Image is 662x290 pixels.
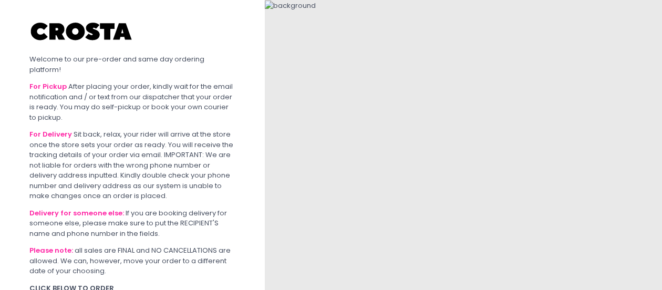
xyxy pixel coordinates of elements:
b: For Pickup [29,81,67,91]
img: background [265,1,316,11]
b: Delivery for someone else: [29,208,124,218]
div: all sales are FINAL and NO CANCELLATIONS are allowed. We can, however, move your order to a diffe... [29,245,235,276]
div: After placing your order, kindly wait for the email notification and / or text from our dispatche... [29,81,235,122]
div: Welcome to our pre-order and same day ordering platform! [29,54,235,75]
b: Please note: [29,245,73,255]
b: For Delivery [29,129,72,139]
img: Crosta Pizzeria [29,16,135,47]
div: Sit back, relax, your rider will arrive at the store once the store sets your order as ready. You... [29,129,235,201]
div: If you are booking delivery for someone else, please make sure to put the RECIPIENT'S name and ph... [29,208,235,239]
